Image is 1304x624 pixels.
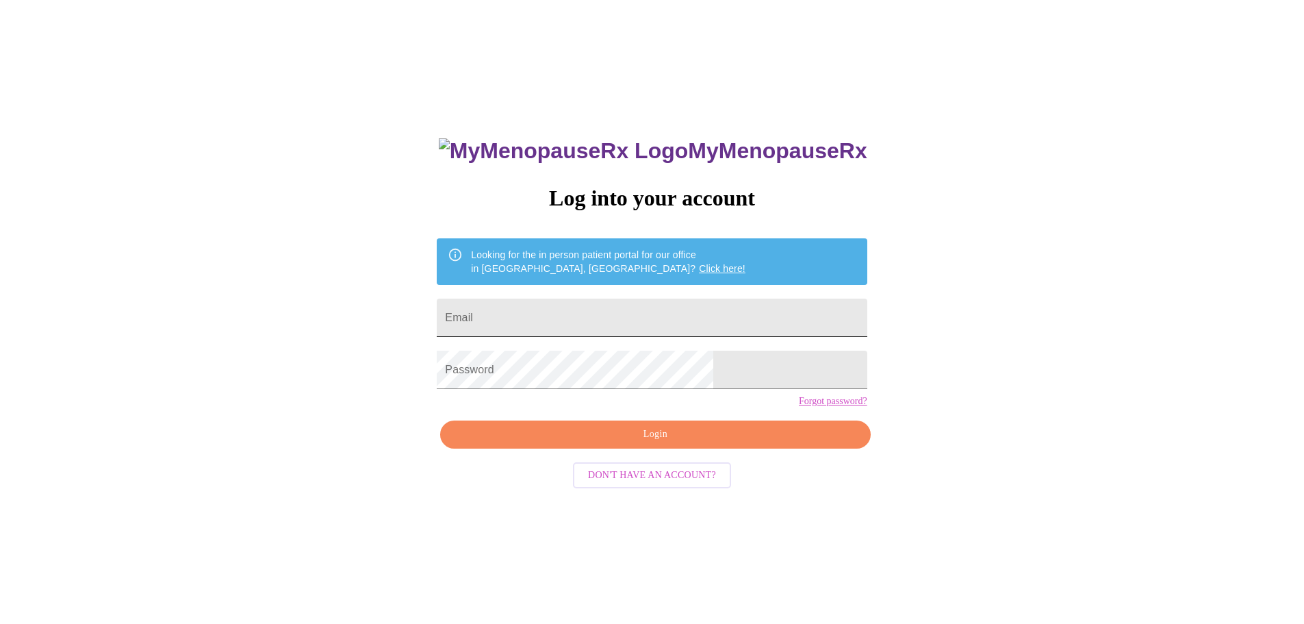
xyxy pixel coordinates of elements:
div: Looking for the in person patient portal for our office in [GEOGRAPHIC_DATA], [GEOGRAPHIC_DATA]? [471,242,745,281]
span: Don't have an account? [588,467,716,484]
a: Forgot password? [799,396,867,407]
a: Click here! [699,263,745,274]
h3: Log into your account [437,186,867,211]
button: Don't have an account? [573,462,731,489]
span: Login [456,426,854,443]
a: Don't have an account? [570,469,734,480]
h3: MyMenopauseRx [439,138,867,164]
button: Login [440,421,870,449]
img: MyMenopauseRx Logo [439,138,688,164]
